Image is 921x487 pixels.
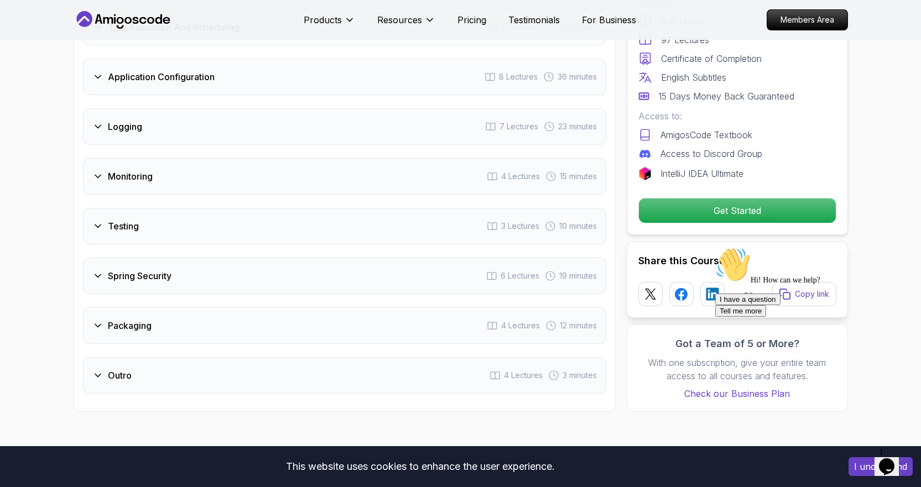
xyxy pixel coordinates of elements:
p: 15 Days Money Back Guaranteed [658,90,794,103]
span: 8 Lectures [499,71,538,82]
span: 4 Lectures [501,171,540,182]
button: I have a question [4,51,70,62]
span: 6 Lectures [501,270,539,281]
p: Access to Discord Group [660,147,762,160]
button: Application Configuration8 Lectures 36 minutes [83,59,606,95]
h3: Application Configuration [108,70,215,83]
img: :wave: [4,4,40,40]
a: For Business [582,13,636,27]
span: 36 minutes [558,71,597,82]
span: 7 Lectures [499,121,538,132]
h3: Got a Team of 5 or More? [638,336,836,352]
a: Members Area [767,9,848,30]
button: Testing3 Lectures 10 minutes [83,208,606,244]
h3: Logging [108,120,142,133]
img: jetbrains logo [638,167,652,180]
span: 3 minutes [563,370,597,381]
span: 4 Lectures [504,370,543,381]
button: Logging7 Lectures 23 minutes [83,108,606,145]
p: Get Started [639,198,836,223]
h3: Testing [108,219,139,233]
iframe: chat widget [875,443,910,476]
iframe: chat widget [711,243,910,437]
p: AmigosCode Textbook [660,128,752,142]
div: This website uses cookies to enhance the user experience. [8,454,832,479]
h3: Packaging [108,319,152,332]
div: 👋Hi! How can we help?I have a questionTell me more [4,4,204,74]
p: Products [304,13,342,27]
a: Pricing [457,13,486,27]
p: Certificate of Completion [661,52,762,65]
p: 97 Lectures [661,33,709,46]
button: Tell me more [4,62,55,74]
p: Members Area [767,10,847,30]
span: 15 minutes [560,171,597,182]
h3: Outro [108,369,132,382]
span: 12 minutes [560,320,597,331]
h2: Share this Course [638,253,836,269]
h3: Monitoring [108,170,153,183]
p: With one subscription, give your entire team access to all courses and features. [638,356,836,383]
button: Monitoring4 Lectures 15 minutes [83,158,606,195]
button: Spring Security6 Lectures 19 minutes [83,258,606,294]
p: Access to: [638,109,836,123]
p: Resources [377,13,422,27]
span: 19 minutes [559,270,597,281]
span: 3 Lectures [501,221,539,232]
h3: Spring Security [108,269,171,282]
button: Products [304,13,355,35]
button: Packaging4 Lectures 12 minutes [83,307,606,344]
button: Resources [377,13,435,35]
p: IntelliJ IDEA Ultimate [660,167,743,180]
button: Get Started [638,198,836,223]
p: English Subtitles [661,71,726,84]
span: 23 minutes [558,121,597,132]
button: Accept cookies [849,457,913,476]
a: Check our Business Plan [638,387,836,400]
button: Outro4 Lectures 3 minutes [83,357,606,394]
span: 10 minutes [559,221,597,232]
a: Testimonials [508,13,560,27]
span: 4 Lectures [501,320,540,331]
span: Hi! How can we help? [4,33,110,41]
